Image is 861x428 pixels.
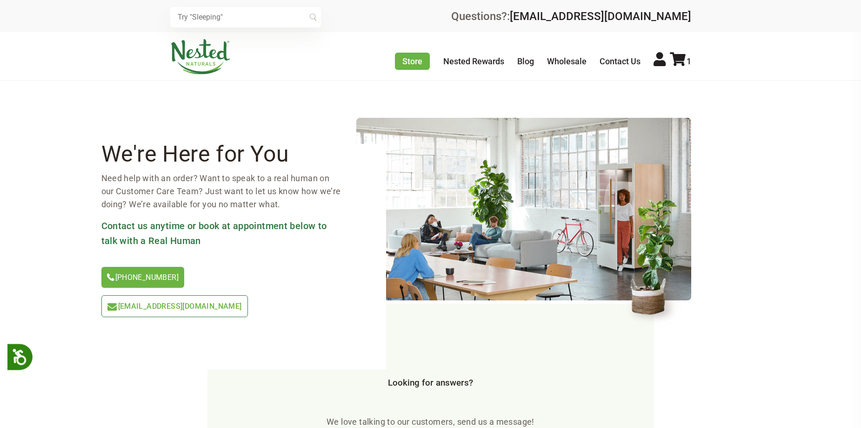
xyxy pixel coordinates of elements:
[510,10,691,23] a: [EMAIL_ADDRESS][DOMAIN_NAME]
[101,218,341,248] h3: Contact us anytime or book at appointment below to talk with a Real Human
[443,56,504,66] a: Nested Rewards
[670,56,691,66] a: 1
[395,53,430,70] a: Store
[517,56,534,66] a: Blog
[170,7,321,27] input: Try "Sleeping"
[170,378,691,388] h3: Looking for answers?
[107,303,117,311] img: icon-email-light-green.svg
[101,295,248,317] a: [EMAIL_ADDRESS][DOMAIN_NAME]
[101,267,185,288] a: [PHONE_NUMBER]
[356,118,691,300] img: contact-header.png
[451,11,691,22] div: Questions?:
[118,302,242,311] span: [EMAIL_ADDRESS][DOMAIN_NAME]
[622,188,691,327] img: contact-header-flower.png
[101,172,341,211] p: Need help with an order? Want to speak to a real human on our Customer Care Team? Just want to le...
[687,56,691,66] span: 1
[107,273,114,281] img: icon-phone.svg
[101,144,341,164] h2: We're Here for You
[547,56,587,66] a: Wholesale
[170,39,231,75] img: Nested Naturals
[600,56,641,66] a: Contact Us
